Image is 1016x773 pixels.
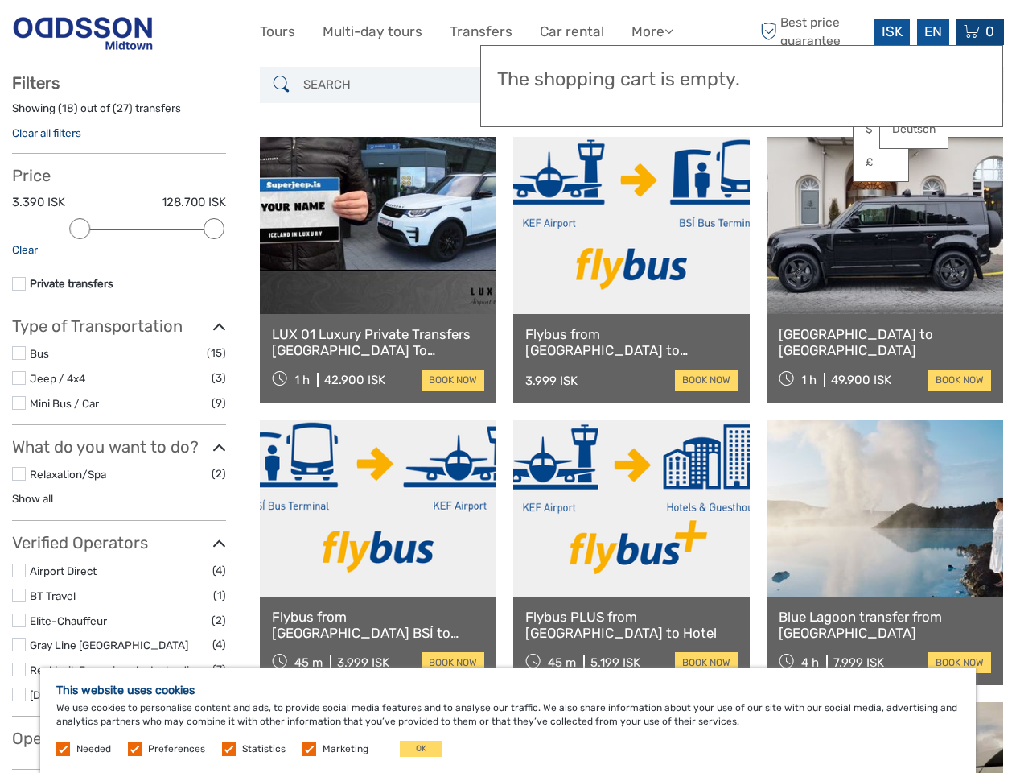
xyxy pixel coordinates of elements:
[30,372,85,385] a: Jeep / 4x4
[880,115,948,144] a: Deutsch
[337,655,389,670] div: 3.999 ISK
[12,316,226,336] h3: Type of Transportation
[400,741,442,757] button: OK
[242,742,286,756] label: Statistics
[212,660,226,679] span: (7)
[162,194,226,211] label: 128.700 ISK
[917,19,949,45] div: EN
[854,148,908,177] a: £
[30,639,188,651] a: Gray Line [GEOGRAPHIC_DATA]
[56,684,960,697] h5: This website uses cookies
[272,609,484,642] a: Flybus from [GEOGRAPHIC_DATA] BSÍ to [GEOGRAPHIC_DATA]
[12,12,154,52] img: Reykjavik Residence
[212,369,226,387] span: (3)
[212,465,226,483] span: (2)
[590,655,640,670] div: 5.199 ISK
[497,68,986,91] h3: The shopping cart is empty.
[148,742,205,756] label: Preferences
[212,611,226,630] span: (2)
[12,166,226,185] h3: Price
[12,101,226,126] div: Showing ( ) out of ( ) transfers
[30,397,99,410] a: Mini Bus / Car
[212,394,226,412] span: (9)
[779,326,991,359] a: [GEOGRAPHIC_DATA] to [GEOGRAPHIC_DATA]
[422,370,484,391] a: book now
[801,373,817,387] span: 1 h
[675,652,738,673] a: book now
[12,729,226,748] h3: Operators
[882,23,903,39] span: ISK
[450,20,512,43] a: Transfers
[12,242,226,258] div: Clear
[548,655,576,670] span: 45 m
[40,668,976,773] div: We use cookies to personalise content and ads, to provide social media features and to analyse ou...
[801,655,819,670] span: 4 h
[30,614,107,627] a: Elite-Chauffeur
[756,14,870,49] span: Best price guarantee
[12,533,226,552] h3: Verified Operators
[12,437,226,457] h3: What do you want to do?
[323,20,422,43] a: Multi-day tours
[62,101,74,116] label: 18
[12,126,81,139] a: Clear all filters
[30,688,115,701] a: [DOMAIN_NAME]
[323,742,368,756] label: Marketing
[212,635,226,654] span: (4)
[833,655,884,670] div: 7.999 ISK
[207,344,226,362] span: (15)
[12,73,60,93] strong: Filters
[23,28,182,41] p: We're away right now. Please check back later!
[525,326,738,359] a: Flybus from [GEOGRAPHIC_DATA] to [GEOGRAPHIC_DATA] BSÍ
[631,20,673,43] a: More
[297,71,488,99] input: SEARCH
[779,609,991,642] a: Blue Lagoon transfer from [GEOGRAPHIC_DATA]
[185,25,204,44] button: Open LiveChat chat widget
[272,326,484,359] a: LUX 01 Luxury Private Transfers [GEOGRAPHIC_DATA] To [GEOGRAPHIC_DATA]
[983,23,997,39] span: 0
[831,373,891,387] div: 49.900 ISK
[76,742,111,756] label: Needed
[12,492,53,505] a: Show all
[928,370,991,391] a: book now
[294,655,323,670] span: 45 m
[525,609,738,642] a: Flybus PLUS from [GEOGRAPHIC_DATA] to Hotel
[30,564,97,577] a: Airport Direct
[422,652,484,673] a: book now
[12,194,65,211] label: 3.390 ISK
[324,373,385,387] div: 42.900 ISK
[212,561,226,580] span: (4)
[675,370,738,391] a: book now
[260,20,295,43] a: Tours
[213,586,226,605] span: (1)
[928,652,991,673] a: book now
[30,277,113,290] a: Private transfers
[294,373,310,387] span: 1 h
[117,101,129,116] label: 27
[540,20,604,43] a: Car rental
[30,663,195,676] a: Reykjavik Excursions by Icelandia
[30,347,49,360] a: Bus
[30,468,106,481] a: Relaxation/Spa
[525,374,578,388] div: 3.999 ISK
[854,115,908,144] a: $
[30,589,76,602] a: BT Travel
